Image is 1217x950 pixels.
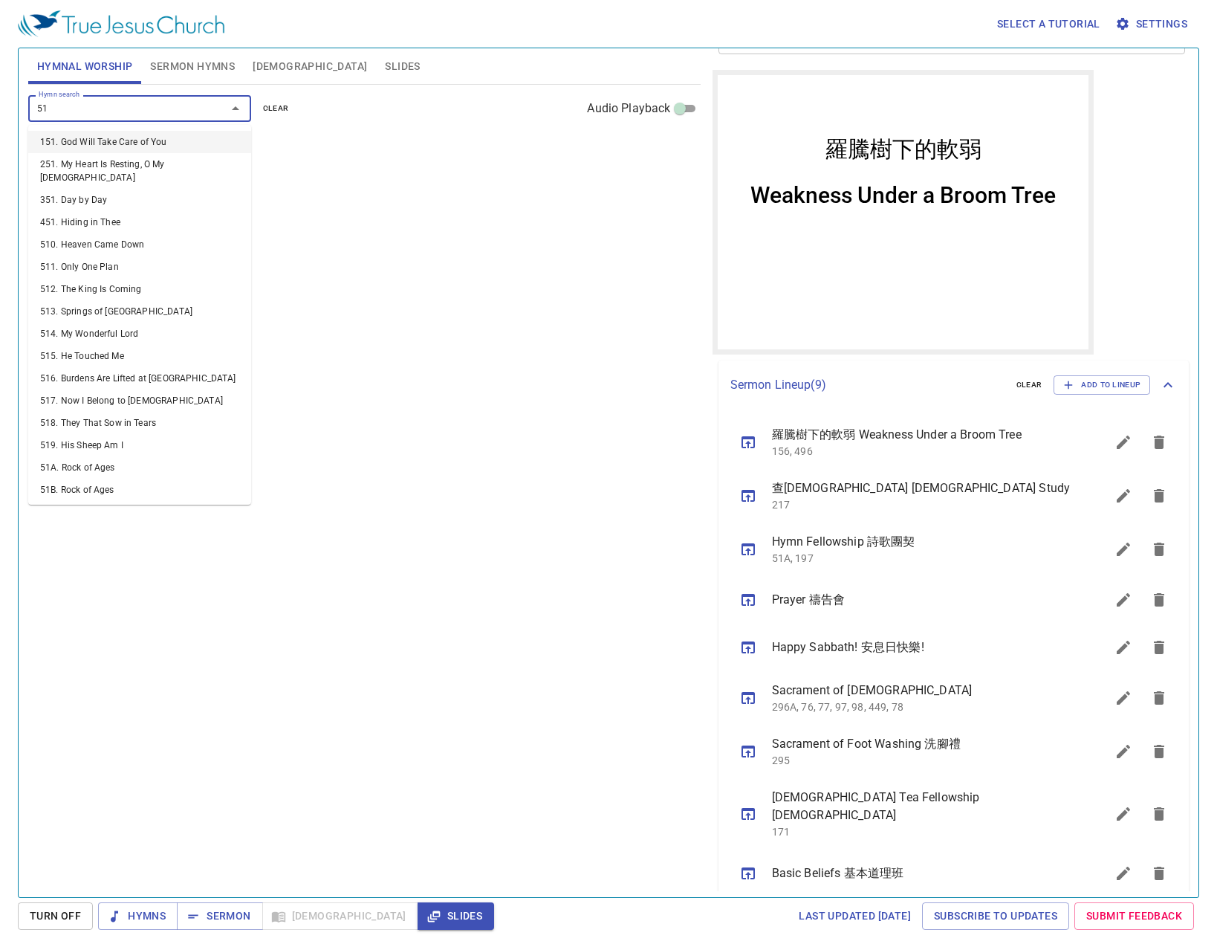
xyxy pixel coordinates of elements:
li: 51A. Rock of Ages [28,456,251,479]
p: 51A, 197 [772,551,1071,566]
li: 151. God Will Take Care of You [28,131,251,153]
span: [DEMOGRAPHIC_DATA] Tea Fellowship [DEMOGRAPHIC_DATA] [772,789,1071,824]
button: Close [225,98,246,119]
span: Slides [385,57,420,76]
span: clear [263,102,289,115]
li: 518. They That Sow in Tears [28,412,251,434]
p: 296A, 76, 77, 97, 98, 449, 78 [772,699,1071,714]
span: Basic Beliefs 基本道理班 [772,865,1071,882]
span: 羅騰樹下的軟弱 Weakness Under a Broom Tree [772,426,1071,444]
span: Audio Playback [587,100,670,117]
span: Select a tutorial [997,15,1100,33]
p: 171 [772,824,1071,839]
li: 516. Burdens Are Lifted at [GEOGRAPHIC_DATA] [28,367,251,390]
li: 513. Springs of [GEOGRAPHIC_DATA] [28,300,251,323]
span: Sermon [189,907,250,925]
a: Subscribe to Updates [922,902,1069,930]
li: 251. My Heart Is Resting, O My [DEMOGRAPHIC_DATA] [28,153,251,189]
span: Turn Off [30,907,81,925]
a: Submit Feedback [1074,902,1194,930]
button: Turn Off [18,902,93,930]
span: clear [1016,378,1042,392]
button: Slides [418,902,494,930]
li: 451. Hiding in Thee [28,211,251,233]
p: 295 [772,753,1071,768]
li: 351. Day by Day [28,189,251,211]
p: Sermon Lineup ( 9 ) [730,376,1005,394]
li: 514. My Wonderful Lord [28,323,251,345]
span: Submit Feedback [1086,907,1182,925]
span: [DEMOGRAPHIC_DATA] [253,57,367,76]
img: True Jesus Church [18,10,224,37]
span: Sermon Hymns [150,57,235,76]
span: Hymnal Worship [37,57,133,76]
span: Prayer 禱告會 [772,591,1071,609]
button: Sermon [177,902,262,930]
li: 515. He Touched Me [28,345,251,367]
span: Slides [429,907,482,925]
li: 51B. Rock of Ages [28,479,251,501]
span: 查[DEMOGRAPHIC_DATA] [DEMOGRAPHIC_DATA] Study [772,479,1071,497]
span: Sacrament of [DEMOGRAPHIC_DATA] [772,682,1071,699]
span: Happy Sabbath! 安息日快樂! [772,639,1071,656]
button: clear [1007,376,1051,394]
span: Hymn Fellowship 詩歌團契 [772,533,1071,551]
span: Last updated [DATE] [799,907,911,925]
p: 217 [772,497,1071,512]
li: 512. The King Is Coming [28,278,251,300]
li: 517. Now I Belong to [DEMOGRAPHIC_DATA] [28,390,251,412]
span: Settings [1118,15,1187,33]
button: clear [254,100,298,117]
span: Subscribe to Updates [934,907,1057,925]
span: Add to Lineup [1063,378,1140,392]
button: Settings [1112,10,1193,38]
p: 156, 496 [772,444,1071,459]
ul: sermon lineup list [718,410,1190,903]
li: 511. Only One Plan [28,256,251,278]
a: Last updated [DATE] [793,902,917,930]
iframe: from-child [713,70,1094,355]
span: Hymns [110,907,166,925]
button: Hymns [98,902,178,930]
span: Sacrament of Foot Washing 洗腳禮 [772,735,1071,753]
button: Select a tutorial [991,10,1106,38]
li: 510. Heaven Came Down [28,233,251,256]
button: Add to Lineup [1054,375,1150,395]
div: Sermon Lineup(9)clearAdd to Lineup [718,361,1190,410]
li: 519. His Sheep Am I [28,434,251,456]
